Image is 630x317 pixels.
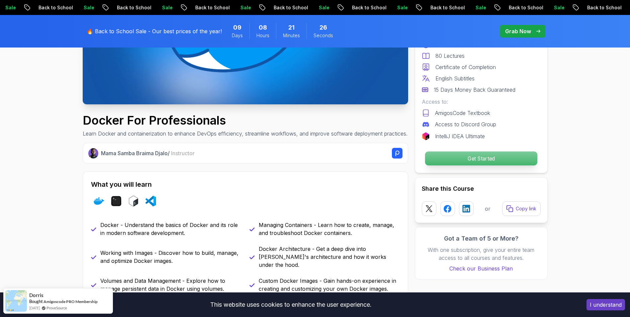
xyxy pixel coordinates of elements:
[435,109,490,117] p: AmigosCode Textbook
[29,292,44,298] span: Dorris
[91,180,400,189] h2: What you will learn
[154,4,175,11] p: Sale
[232,32,243,39] span: Days
[467,4,489,11] p: Sale
[83,114,407,127] h1: Docker For Professionals
[29,299,43,304] span: Bought
[424,151,537,166] button: Get Started
[259,245,400,269] p: Docker Architecture - Get a deep dive into [PERSON_NAME]'s architecture and how it works under th...
[259,23,267,32] span: 8 Hours
[88,148,99,158] img: Nelson Djalo
[344,4,389,11] p: Back to School
[265,4,311,11] p: Back to School
[586,299,625,310] button: Accept cookies
[425,152,537,165] p: Get Started
[502,201,541,216] button: Copy link
[422,132,430,140] img: jetbrains logo
[233,23,241,32] span: 9 Days
[435,120,496,128] p: Access to Discord Group
[101,149,195,157] p: Mama Samba Braima Djalo /
[422,98,541,106] p: Access to:
[256,32,269,39] span: Hours
[311,4,332,11] p: Sale
[109,4,154,11] p: Back to School
[500,4,546,11] p: Back to School
[187,4,232,11] p: Back to School
[75,4,97,11] p: Sale
[422,4,467,11] p: Back to School
[259,221,400,237] p: Managing Containers - Learn how to create, manage, and troubleshoot Docker containers.
[100,277,241,293] p: Volumes and Data Management - Explore how to manage persistent data in Docker using volumes.
[435,52,465,60] p: 80 Lectures
[485,205,491,213] p: or
[435,132,485,140] p: IntelliJ IDEA Ultimate
[505,27,531,35] p: Grab Now
[128,196,139,206] img: bash logo
[259,277,400,293] p: Custom Docker Images - Gain hands-on experience in creating and customizing your own Docker images.
[319,23,327,32] span: 26 Seconds
[44,299,98,304] a: Amigoscode PRO Membership
[422,184,541,193] h2: Share this Course
[5,297,577,312] div: This website uses cookies to enhance the user experience.
[546,4,567,11] p: Sale
[100,221,241,237] p: Docker - Understand the basics of Docker and its role in modern software development.
[87,27,222,35] p: 🔥 Back to School Sale - Our best prices of the year!
[579,4,624,11] p: Back to School
[30,4,75,11] p: Back to School
[389,4,410,11] p: Sale
[422,246,541,262] p: With one subscription, give your entire team access to all courses and features.
[46,305,67,311] a: ProveSource
[516,205,536,212] p: Copy link
[435,74,475,82] p: English Subtitles
[434,86,515,94] p: 15 Days Money Back Guaranteed
[232,4,253,11] p: Sale
[435,63,496,71] p: Certificate of Completion
[100,249,241,265] p: Working with Images - Discover how to build, manage, and optimize Docker images.
[422,264,541,272] a: Check our Business Plan
[83,130,407,138] p: Learn Docker and containerization to enhance DevOps efficiency, streamline workflows, and improve...
[422,234,541,243] h3: Got a Team of 5 or More?
[314,32,333,39] span: Seconds
[94,196,104,206] img: docker logo
[5,290,27,312] img: provesource social proof notification image
[145,196,156,206] img: vscode logo
[111,196,122,206] img: terminal logo
[29,305,40,311] span: [DATE]
[171,150,195,157] span: Instructor
[288,23,295,32] span: 21 Minutes
[283,32,300,39] span: Minutes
